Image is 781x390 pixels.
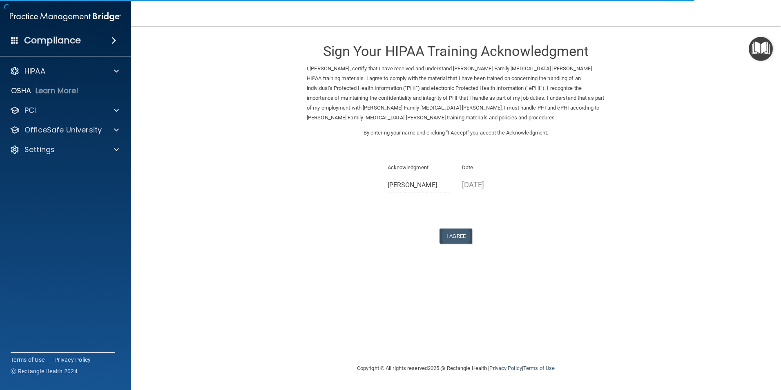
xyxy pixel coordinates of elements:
p: [DATE] [462,178,524,191]
a: Terms of Use [11,356,45,364]
a: HIPAA [10,66,119,76]
button: Open Resource Center [749,37,773,61]
p: Date [462,163,524,173]
a: Terms of Use [523,365,555,371]
iframe: Drift Widget Chat Controller [640,332,771,365]
p: HIPAA [25,66,45,76]
p: Settings [25,145,55,155]
p: I, , certify that I have received and understand [PERSON_NAME] Family [MEDICAL_DATA] [PERSON_NAME... [307,64,605,123]
p: OSHA [11,86,31,96]
ins: [PERSON_NAME] [310,65,349,72]
p: PCI [25,105,36,115]
p: By entering your name and clicking "I Accept" you accept the Acknowledgment. [307,128,605,138]
a: PCI [10,105,119,115]
img: PMB logo [10,9,121,25]
h3: Sign Your HIPAA Training Acknowledgment [307,44,605,59]
input: Full Name [388,178,450,193]
button: I Agree [440,229,472,244]
a: Privacy Policy [489,365,522,371]
a: OfficeSafe University [10,125,119,135]
a: Privacy Policy [54,356,91,364]
p: Acknowledgment [388,163,450,173]
span: Ⓒ Rectangle Health 2024 [11,367,78,375]
div: Copyright © All rights reserved 2025 @ Rectangle Health | | [307,355,605,381]
a: Settings [10,145,119,155]
p: Learn More! [36,86,79,96]
p: OfficeSafe University [25,125,102,135]
h4: Compliance [24,35,81,46]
